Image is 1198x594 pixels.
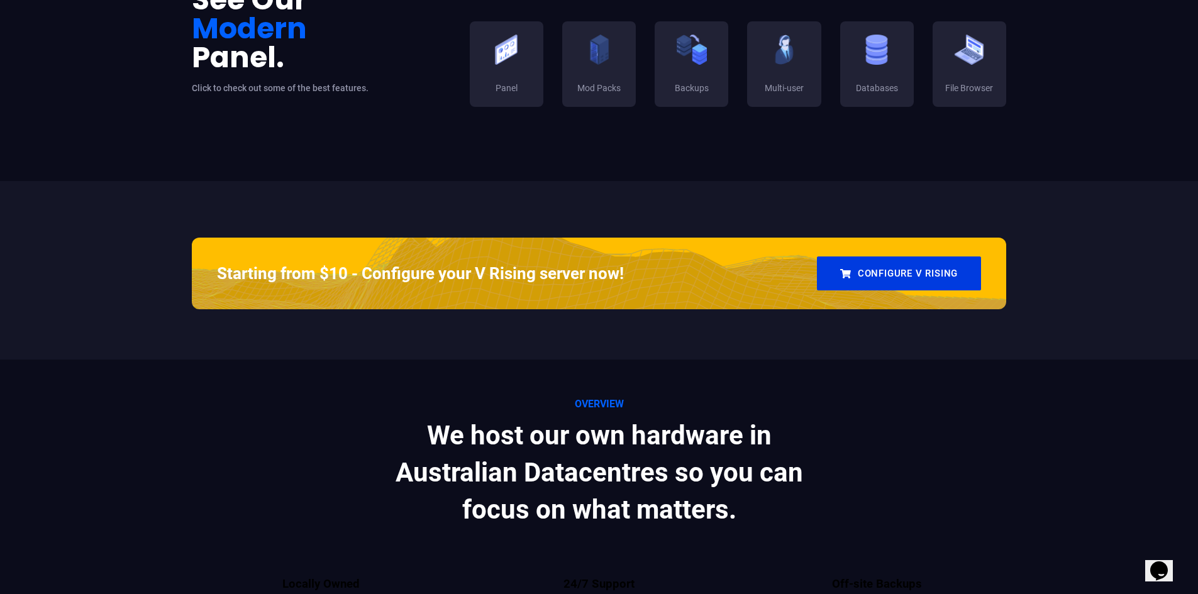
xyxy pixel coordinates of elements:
[192,576,451,592] h3: Locally Owned
[953,34,985,65] img: Open Suse
[192,14,307,43] span: Modern
[572,82,626,95] h3: Mod Packs
[470,576,729,592] h3: 24/7 Support
[817,256,981,290] a: Configure V Rising
[850,82,904,95] h3: Databases
[491,34,522,65] img: Control Panel
[747,576,1006,592] h3: Off-site Backups
[192,43,284,72] span: Panel.
[385,417,813,528] h4: We host our own hardware in Australian Datacentres so you can focus on what matters.
[385,397,813,411] h3: Overview
[861,34,892,65] img: CentOS
[584,34,615,65] img: Mod Packs
[217,262,624,285] h4: Starting from $10 - Configure your V Rising server now!
[1145,544,1185,581] iframe: chat widget
[664,82,719,95] h3: Backups
[942,82,997,95] h3: File Browser
[479,82,534,95] h3: Panel
[757,82,811,95] h3: Multi-user
[192,81,451,96] p: Click to check out some of the best features.
[676,34,707,65] img: Ubuntu
[768,34,800,65] img: Debian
